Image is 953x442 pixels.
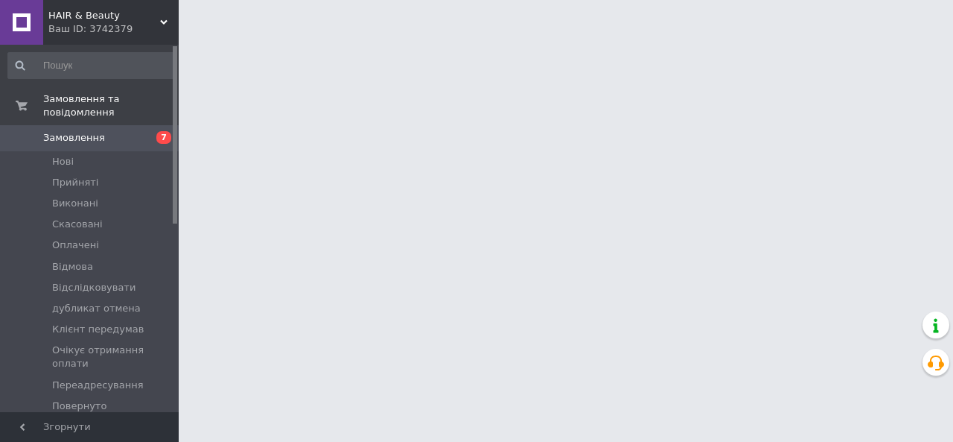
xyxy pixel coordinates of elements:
[52,379,144,392] span: Переадресування
[52,218,103,231] span: Скасовані
[52,197,98,210] span: Виконані
[43,131,105,145] span: Замовлення
[52,155,74,168] span: Нові
[48,9,160,22] span: HAIR & Beauty
[52,239,99,252] span: Оплачені
[52,400,106,413] span: Повернуто
[7,52,176,79] input: Пошук
[43,92,179,119] span: Замовлення та повідомлення
[52,302,141,315] span: дубликат отмена
[52,176,98,189] span: Прийняті
[156,131,171,144] span: 7
[52,281,136,294] span: Відслідковувати
[48,22,179,36] div: Ваш ID: 3742379
[52,260,93,274] span: Відмова
[52,344,174,370] span: Очікує отримання оплати
[52,323,144,336] span: Клієнт передумав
